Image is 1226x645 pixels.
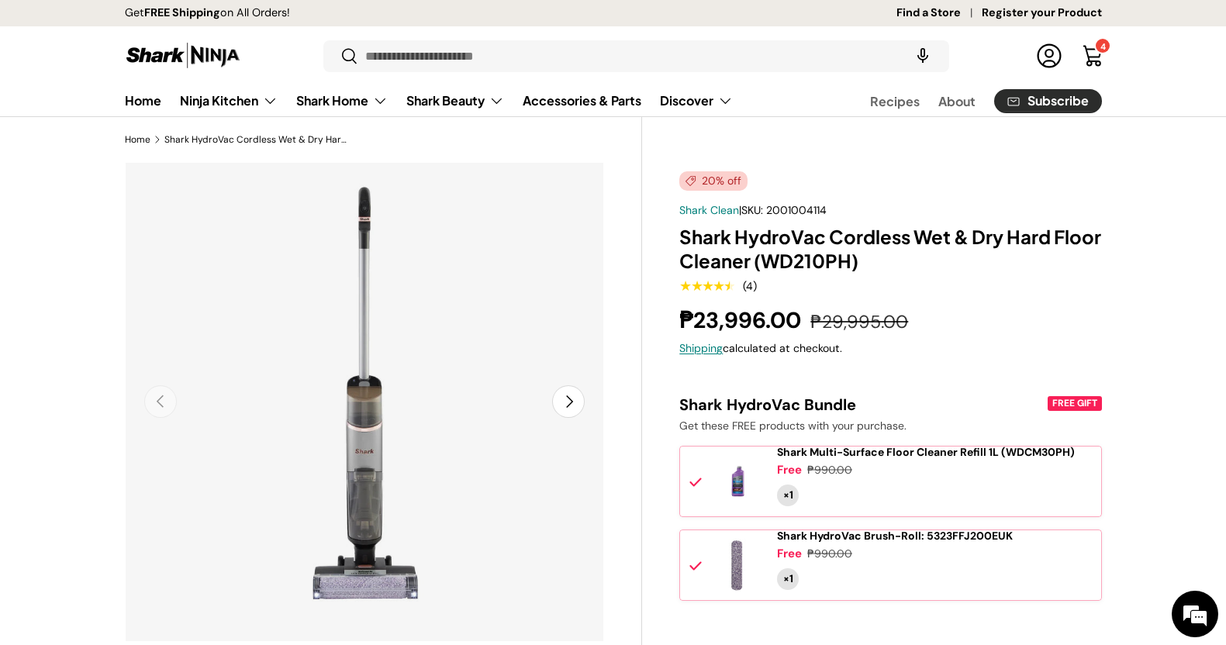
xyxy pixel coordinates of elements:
a: Shark Home [296,85,388,116]
a: Shark HydroVac Brush-Roll: 5323FFJ200EUK [777,529,1013,543]
summary: Discover [651,85,742,116]
a: Accessories & Parts [523,85,641,116]
div: (4) [743,281,757,292]
a: Home [125,85,161,116]
strong: FREE Shipping [144,5,220,19]
summary: Shark Beauty [397,85,513,116]
a: Subscribe [994,89,1102,113]
s: ₱29,995.00 [810,310,908,333]
a: Shark Clean [679,203,739,217]
nav: Secondary [833,85,1102,116]
a: Recipes [870,86,920,116]
a: Ninja Kitchen [180,85,278,116]
a: Home [125,135,150,144]
div: ₱990.00 [807,462,852,478]
summary: Shark Home [287,85,397,116]
span: SKU: [741,203,763,217]
div: 4.5 out of 5.0 stars [679,279,734,293]
img: Shark Ninja Philippines [125,40,241,71]
span: Get these FREE products with your purchase. [679,419,907,433]
a: Shipping [679,341,723,355]
span: | [739,203,827,217]
div: calculated at checkout. [679,340,1101,357]
nav: Breadcrumbs [125,133,643,147]
div: FREE GIFT [1048,396,1102,411]
p: Get on All Orders! [125,5,290,22]
nav: Primary [125,85,733,116]
a: Shark Beauty [406,85,504,116]
span: Subscribe [1027,95,1089,107]
a: Shark Multi-Surface Floor Cleaner Refill 1L (WDCM30PH) [777,446,1075,459]
div: Free [777,462,802,478]
span: Shark HydroVac Brush-Roll: 5323FFJ200EUK [777,529,1013,543]
span: 20% off [679,171,748,191]
a: Find a Store [896,5,982,22]
span: ★★★★★ [679,278,734,294]
div: Shark HydroVac Bundle [679,395,1044,415]
div: Quantity [777,568,799,590]
span: 4 [1100,40,1105,51]
speech-search-button: Search by voice [898,39,948,73]
div: Free [777,546,802,562]
div: Quantity [777,485,799,506]
div: ₱990.00 [807,546,852,562]
span: 2001004114 [766,203,827,217]
summary: Ninja Kitchen [171,85,287,116]
a: About [938,86,976,116]
a: Shark HydroVac Cordless Wet & Dry Hard Floor Cleaner (WD210PH) [164,135,351,144]
a: Register your Product [982,5,1102,22]
strong: ₱23,996.00 [679,305,805,335]
h1: Shark HydroVac Cordless Wet & Dry Hard Floor Cleaner (WD210PH) [679,225,1101,273]
span: Shark Multi-Surface Floor Cleaner Refill 1L (WDCM30PH) [777,445,1075,459]
a: Discover [660,85,733,116]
